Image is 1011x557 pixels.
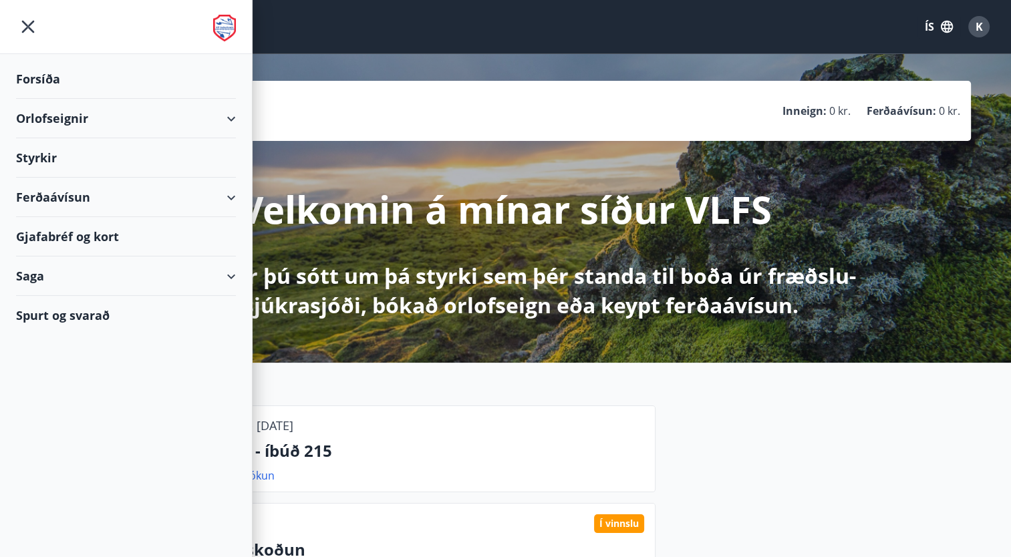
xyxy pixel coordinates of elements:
span: 0 kr. [829,104,851,118]
div: Spurt og svarað [16,296,236,335]
button: menu [16,15,40,39]
p: Ferðaávísun : [867,104,936,118]
div: Ferðaávísun [16,178,236,217]
span: K [976,19,983,34]
a: Sjá bókun [225,468,275,483]
img: union_logo [213,15,236,41]
button: ÍS [917,15,960,39]
div: Orlofseignir [16,99,236,138]
div: Styrkir [16,138,236,178]
div: Gjafabréf og kort [16,217,236,256]
div: Saga [16,256,236,296]
p: Hér getur þú sótt um þá styrki sem þér standa til boða úr fræðslu- og sjúkrasjóði, bókað orlofsei... [153,261,859,320]
div: Forsíða [16,59,236,99]
p: Inneign : [782,104,827,118]
span: 0 kr. [939,104,960,118]
div: Í vinnslu [594,514,644,533]
p: Velkomin á mínar síður VLFS [239,184,772,234]
p: Hlíðarfótur 21 - íbúð 215 [139,439,644,462]
button: K [963,11,995,43]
